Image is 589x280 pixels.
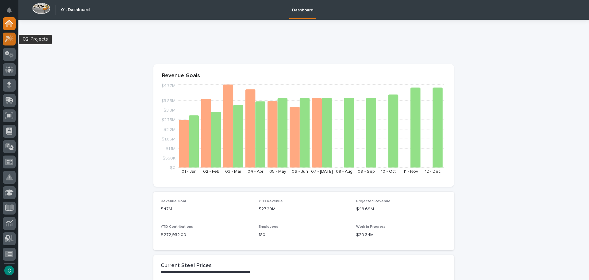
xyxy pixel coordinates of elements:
text: 04 - Apr [248,169,264,174]
p: $48.69M [356,206,447,212]
tspan: $550K [163,156,175,160]
span: Revenue Goal [161,199,186,203]
p: 180 [259,232,349,238]
p: Revenue Goals [162,73,445,79]
text: 11 - Nov [403,169,418,174]
span: YTD Contributions [161,225,193,229]
div: Notifications [8,7,16,17]
text: 07 - [DATE] [311,169,333,174]
img: Workspace Logo [32,3,50,14]
span: YTD Revenue [259,199,283,203]
span: Employees [259,225,278,229]
text: 09 - Sep [358,169,375,174]
text: 08 - Aug [336,169,352,174]
text: 02 - Feb [203,169,219,174]
tspan: $4.77M [161,84,175,88]
text: 10 - Oct [381,169,396,174]
span: Projected Revenue [356,199,391,203]
button: Notifications [3,4,16,17]
p: $20.34M [356,232,447,238]
text: 03 - Mar [225,169,241,174]
p: $47M [161,206,251,212]
h2: Current Steel Prices [161,262,212,269]
tspan: $2.2M [164,127,175,132]
text: 12 - Dec [425,169,441,174]
text: 05 - May [269,169,286,174]
tspan: $1.1M [166,146,175,151]
tspan: $3.3M [164,108,175,112]
text: 01 - Jan [182,169,197,174]
tspan: $0 [170,166,175,170]
tspan: $3.85M [161,99,175,103]
button: users-avatar [3,264,16,277]
tspan: $1.65M [162,137,175,141]
p: $27.29M [259,206,349,212]
p: $ 272,932.00 [161,232,251,238]
h2: 01. Dashboard [61,7,90,13]
text: 06 - Jun [292,169,308,174]
tspan: $2.75M [161,118,175,122]
span: Work in Progress [356,225,386,229]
